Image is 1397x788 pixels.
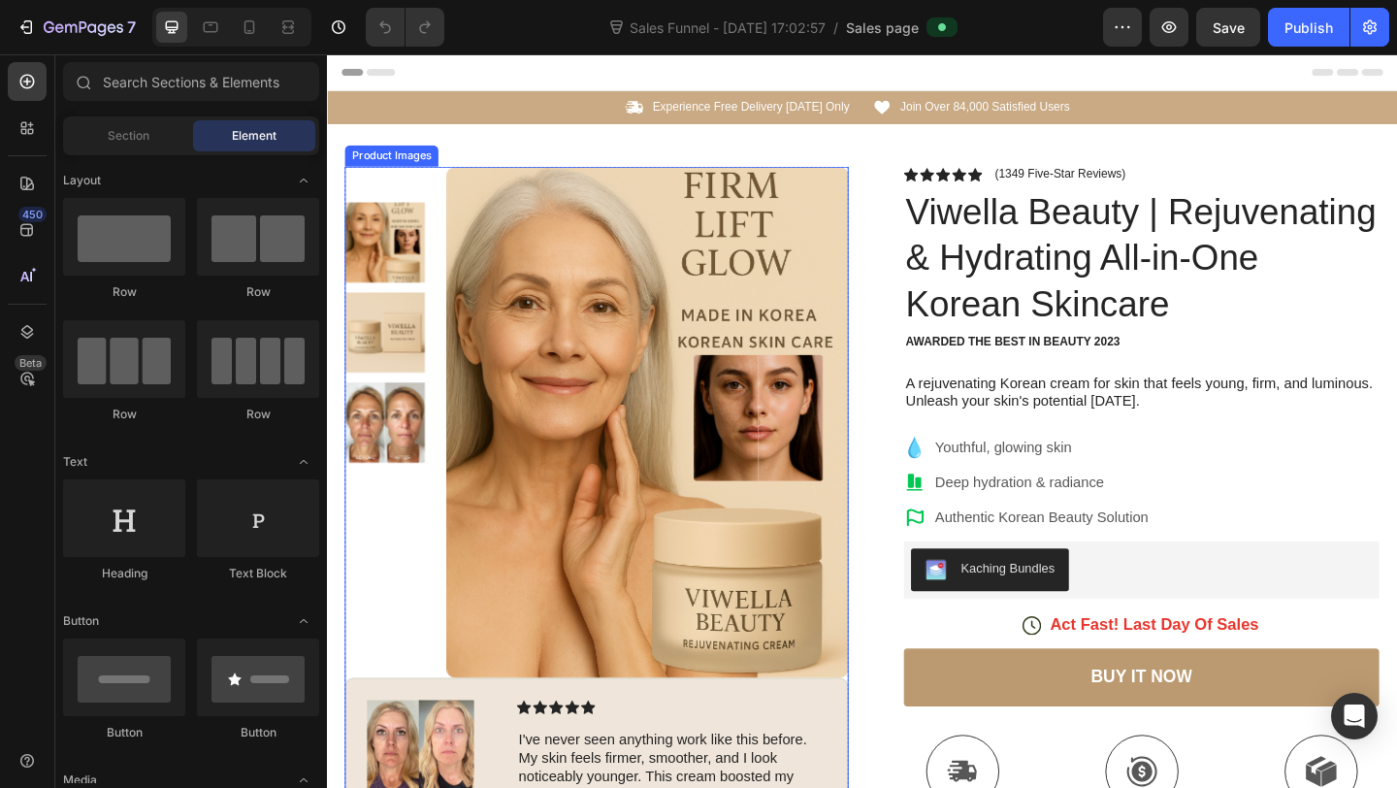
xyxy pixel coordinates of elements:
span: Save [1213,19,1245,36]
div: Undo/Redo [366,8,444,47]
button: Kaching Bundles [635,538,807,584]
h1: Viwella Beauty | Rejuvenating & Hydrating All-in-One Korean Skincare [628,144,1145,299]
div: Row [63,406,185,423]
div: Beta [15,355,47,371]
input: Search Sections & Elements [63,62,319,101]
div: Awarded the Best in Beauty 2023 [628,303,1145,323]
span: Button [63,612,99,630]
div: Publish [1284,17,1333,38]
span: Toggle open [288,606,319,637]
span: Sales page [846,17,919,38]
div: (1349 Five-Star Reviews) [725,122,871,140]
button: 7 [8,8,145,47]
span: Toggle open [288,165,319,196]
p: Authentic Korean Beauty Solution [662,492,893,515]
span: Sales Funnel - [DATE] 17:02:57 [626,17,829,38]
div: Text Block [197,565,319,582]
p: Deep hydration & radiance [662,454,893,477]
span: Text [63,453,87,471]
p: Act Fast! Last Day Of Sales [787,609,1014,632]
div: Open Intercom Messenger [1331,693,1378,739]
div: BUY IT NOW [831,666,942,690]
span: Element [232,127,276,145]
span: Toggle open [288,446,319,477]
div: Row [197,283,319,301]
span: A rejuvenating Korean cream for skin that feels young, firm, and luminous. Unleash your skin's po... [630,349,1138,386]
div: Heading [63,565,185,582]
span: Section [108,127,149,145]
iframe: Design area [327,54,1397,788]
span: Layout [63,172,101,189]
img: KachingBundles.png [651,549,674,573]
div: Button [197,724,319,741]
p: 7 [127,16,136,39]
div: Kaching Bundles [690,549,792,570]
button: Save [1196,8,1260,47]
div: Row [197,406,319,423]
div: Row [63,283,185,301]
button: Publish [1268,8,1349,47]
p: Youthful, glowing skin [662,416,893,440]
div: 450 [18,207,47,222]
div: Button [63,724,185,741]
span: / [833,17,838,38]
button: BUY IT NOW [628,646,1145,709]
